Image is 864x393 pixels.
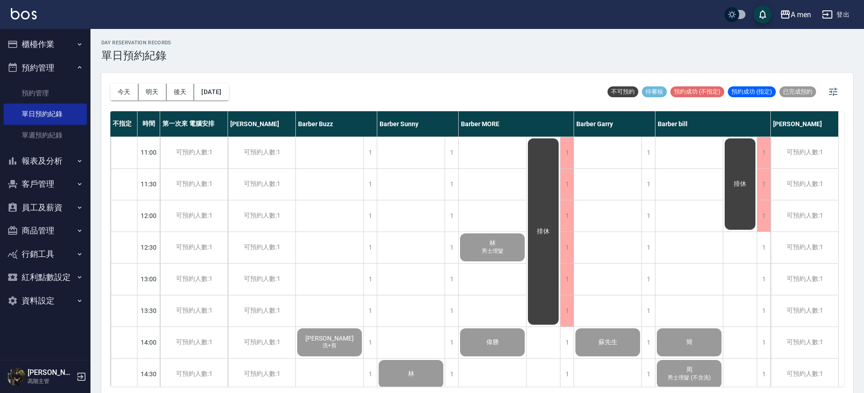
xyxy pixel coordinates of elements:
[641,264,655,295] div: 1
[228,169,295,200] div: 可預約人數:1
[757,232,770,263] div: 1
[445,264,458,295] div: 1
[304,335,356,342] span: [PERSON_NAME]
[160,169,228,200] div: 可預約人數:1
[445,137,458,168] div: 1
[160,295,228,327] div: 可預約人數:1
[666,374,712,382] span: 男士理髮 (不含洗)
[560,295,574,327] div: 1
[363,264,377,295] div: 1
[655,111,771,137] div: Barber bill
[160,137,228,168] div: 可預約人數:1
[363,137,377,168] div: 1
[771,111,839,137] div: [PERSON_NAME]
[363,200,377,232] div: 1
[4,219,87,242] button: 商品管理
[535,227,551,236] span: 排休
[160,232,228,263] div: 可預約人數:1
[363,232,377,263] div: 1
[110,111,138,137] div: 不指定
[296,111,377,137] div: Barber Buzz
[160,264,228,295] div: 可預約人數:1
[363,169,377,200] div: 1
[228,200,295,232] div: 可預約人數:1
[779,88,816,96] span: 已完成預約
[488,239,498,247] span: 林
[321,342,338,350] span: 洗+剪
[4,149,87,173] button: 報表及分析
[776,5,815,24] button: A men
[771,232,838,263] div: 可預約人數:1
[642,88,667,96] span: 待審核
[7,368,25,386] img: Person
[757,264,770,295] div: 1
[4,172,87,196] button: 客戶管理
[160,327,228,358] div: 可預約人數:1
[445,295,458,327] div: 1
[160,359,228,390] div: 可預約人數:1
[684,338,694,346] span: 簡
[160,200,228,232] div: 可預約人數:1
[728,88,776,96] span: 預約成功 (指定)
[228,295,295,327] div: 可預約人數:1
[754,5,772,24] button: save
[138,327,160,358] div: 14:00
[28,377,74,385] p: 高階主管
[138,137,160,168] div: 11:00
[228,137,295,168] div: 可預約人數:1
[194,84,228,100] button: [DATE]
[377,111,459,137] div: Barber Sunny
[110,84,138,100] button: 今天
[791,9,811,20] div: A men
[771,359,838,390] div: 可預約人數:1
[101,40,171,46] h2: day Reservation records
[363,327,377,358] div: 1
[445,169,458,200] div: 1
[560,264,574,295] div: 1
[445,359,458,390] div: 1
[4,242,87,266] button: 行銷工具
[138,200,160,232] div: 12:00
[228,264,295,295] div: 可預約人數:1
[757,359,770,390] div: 1
[771,200,838,232] div: 可預約人數:1
[757,327,770,358] div: 1
[4,265,87,289] button: 紅利點數設定
[4,104,87,124] a: 單日預約紀錄
[363,359,377,390] div: 1
[641,232,655,263] div: 1
[818,6,853,23] button: 登出
[771,137,838,168] div: 可預約人數:1
[641,327,655,358] div: 1
[4,56,87,80] button: 預約管理
[160,111,228,137] div: 第一次來 電腦安排
[138,295,160,327] div: 13:30
[771,264,838,295] div: 可預約人數:1
[574,111,655,137] div: Barber Garry
[228,232,295,263] div: 可預約人數:1
[732,180,748,188] span: 排休
[28,368,74,377] h5: [PERSON_NAME]
[641,137,655,168] div: 1
[560,200,574,232] div: 1
[228,327,295,358] div: 可預約人數:1
[138,168,160,200] div: 11:30
[138,232,160,263] div: 12:30
[4,125,87,146] a: 單週預約紀錄
[560,137,574,168] div: 1
[228,111,296,137] div: [PERSON_NAME]
[138,111,160,137] div: 時間
[480,247,505,255] span: 男士理髮
[597,338,619,346] span: 蘇先生
[641,359,655,390] div: 1
[757,295,770,327] div: 1
[101,49,171,62] h3: 單日預約紀錄
[641,169,655,200] div: 1
[771,327,838,358] div: 可預約人數:1
[363,295,377,327] div: 1
[757,200,770,232] div: 1
[4,196,87,219] button: 員工及薪資
[4,33,87,56] button: 櫃檯作業
[757,169,770,200] div: 1
[4,289,87,313] button: 資料設定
